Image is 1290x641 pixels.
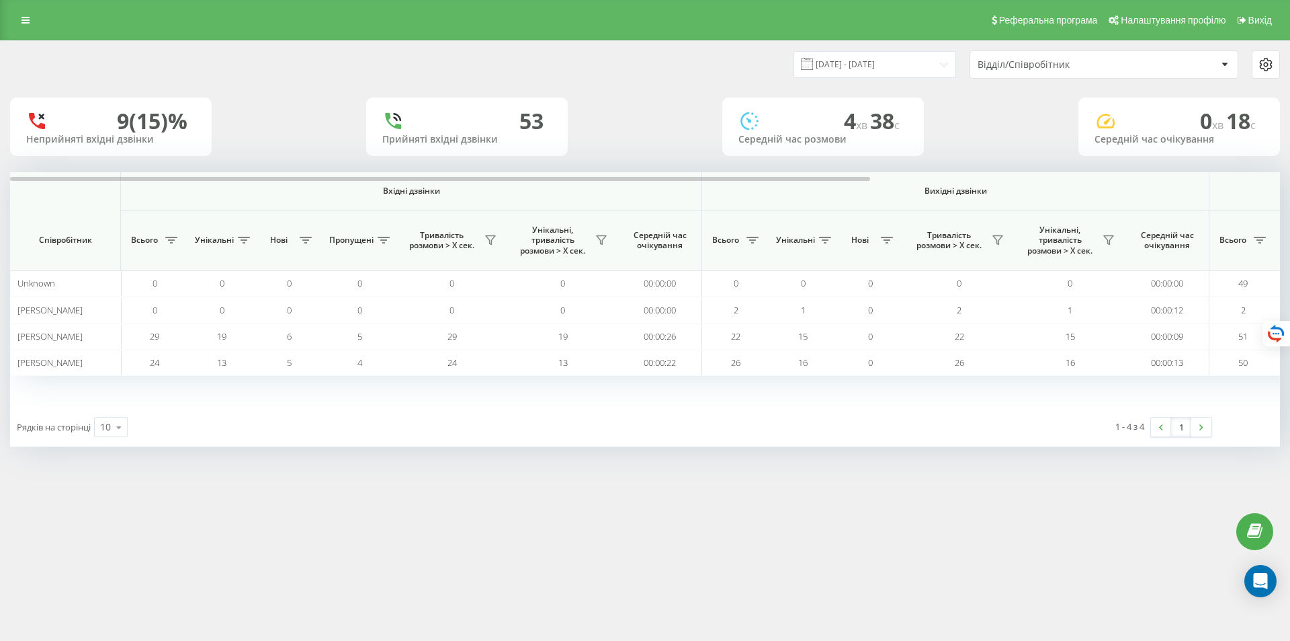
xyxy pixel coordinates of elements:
[403,230,480,251] span: Тривалість розмови > Х сек.
[957,304,961,316] span: 2
[618,270,702,297] td: 00:00:00
[1238,277,1248,289] span: 49
[1066,330,1075,342] span: 15
[100,420,111,434] div: 10
[798,356,808,369] span: 16
[449,277,454,289] span: 0
[1115,420,1144,433] div: 1 - 4 з 4
[1250,118,1256,133] span: c
[558,356,568,369] span: 13
[709,235,742,246] span: Всього
[220,277,224,289] span: 0
[618,324,702,350] td: 00:00:26
[217,330,226,342] span: 19
[734,186,1178,196] span: Вихідні дзвінки
[910,230,988,251] span: Тривалість розмови > Х сек.
[560,277,565,289] span: 0
[1068,304,1072,316] span: 1
[868,304,873,316] span: 0
[731,330,740,342] span: 22
[287,304,292,316] span: 0
[195,235,234,246] span: Унікальні
[1066,356,1075,369] span: 16
[449,304,454,316] span: 0
[217,356,226,369] span: 13
[519,108,544,134] div: 53
[1125,324,1209,350] td: 00:00:09
[1244,565,1277,597] div: Open Intercom Messenger
[731,356,740,369] span: 26
[955,330,964,342] span: 22
[1125,350,1209,376] td: 00:00:13
[17,421,91,433] span: Рядків на сторінці
[868,356,873,369] span: 0
[1135,230,1199,251] span: Середній час очікування
[514,225,591,256] span: Унікальні, тривалість розмови > Х сек.
[447,330,457,342] span: 29
[1212,118,1226,133] span: хв
[17,330,83,342] span: [PERSON_NAME]
[801,277,806,289] span: 0
[1216,235,1250,246] span: Всього
[894,118,900,133] span: c
[868,277,873,289] span: 0
[447,356,457,369] span: 24
[798,330,808,342] span: 15
[1200,106,1226,135] span: 0
[287,356,292,369] span: 5
[1121,15,1225,26] span: Налаштування профілю
[856,118,870,133] span: хв
[117,108,187,134] div: 9 (15)%
[287,330,292,342] span: 6
[21,235,109,246] span: Співробітник
[870,106,900,135] span: 38
[153,304,157,316] span: 0
[955,356,964,369] span: 26
[1241,304,1246,316] span: 2
[220,304,224,316] span: 0
[17,356,83,369] span: [PERSON_NAME]
[738,134,908,145] div: Середній час розмови
[978,59,1138,71] div: Відділ/Співробітник
[734,277,738,289] span: 0
[618,350,702,376] td: 00:00:22
[357,304,362,316] span: 0
[1171,418,1191,437] a: 1
[999,15,1098,26] span: Реферальна програма
[26,134,196,145] div: Неприйняті вхідні дзвінки
[558,330,568,342] span: 19
[1248,15,1272,26] span: Вихід
[844,106,870,135] span: 4
[560,304,565,316] span: 0
[1068,277,1072,289] span: 0
[150,356,159,369] span: 24
[262,235,296,246] span: Нові
[150,330,159,342] span: 29
[618,297,702,323] td: 00:00:00
[843,235,877,246] span: Нові
[128,235,161,246] span: Всього
[1125,270,1209,297] td: 00:00:00
[628,230,691,251] span: Середній час очікування
[357,330,362,342] span: 5
[868,330,873,342] span: 0
[1238,356,1248,369] span: 50
[1021,225,1099,256] span: Унікальні, тривалість розмови > Х сек.
[1125,297,1209,323] td: 00:00:12
[776,235,815,246] span: Унікальні
[357,277,362,289] span: 0
[156,186,666,196] span: Вхідні дзвінки
[1094,134,1264,145] div: Середній час очікування
[17,277,55,289] span: Unknown
[382,134,552,145] div: Прийняті вхідні дзвінки
[801,304,806,316] span: 1
[957,277,961,289] span: 0
[1226,106,1256,135] span: 18
[1238,330,1248,342] span: 51
[287,277,292,289] span: 0
[329,235,374,246] span: Пропущені
[153,277,157,289] span: 0
[17,304,83,316] span: [PERSON_NAME]
[734,304,738,316] span: 2
[357,356,362,369] span: 4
